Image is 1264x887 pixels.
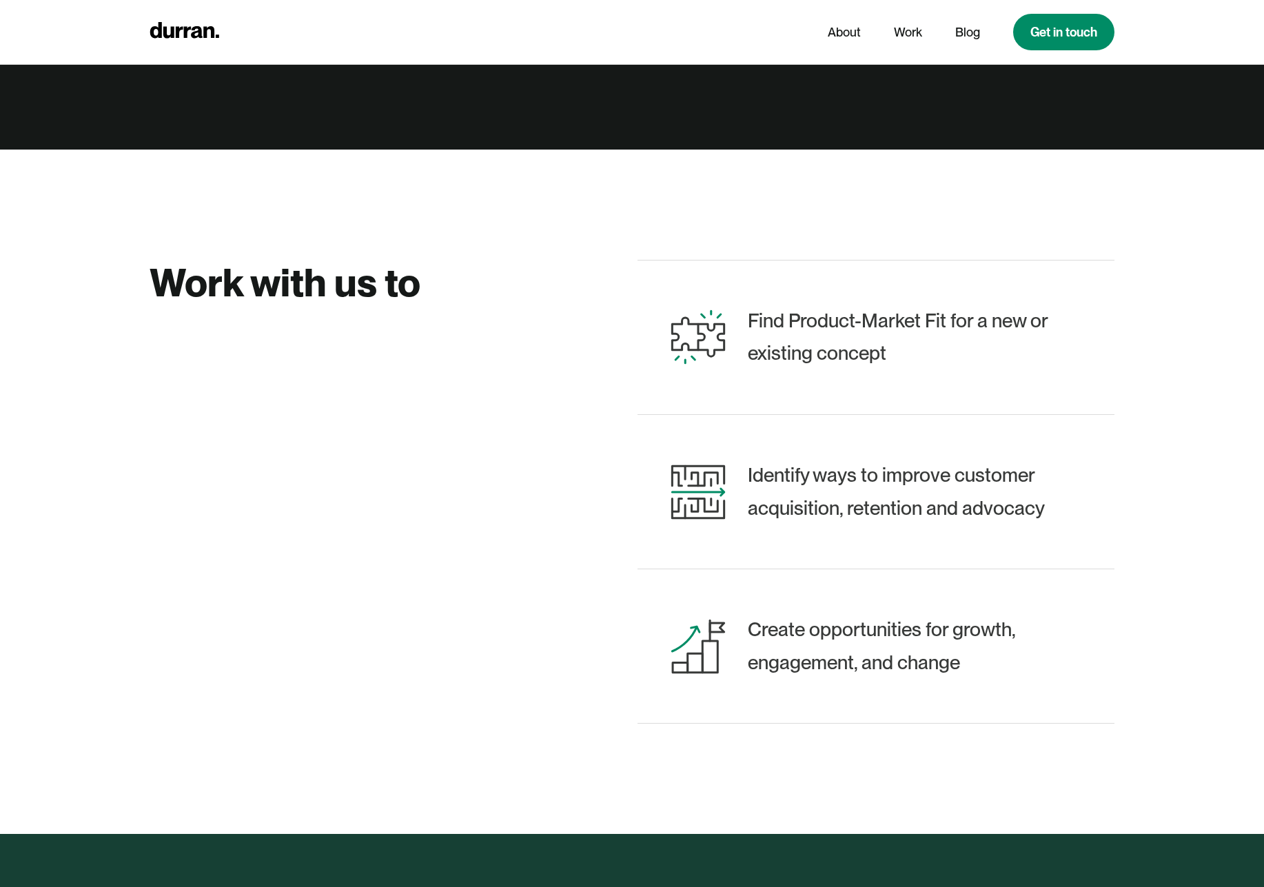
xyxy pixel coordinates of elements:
h2: Work with us to [150,260,626,713]
a: Get in touch [1013,14,1114,50]
a: About [828,19,861,45]
a: home [150,19,219,45]
div: Create opportunities for growth, engagement, and change [748,613,1092,679]
img: Leaderboard illustration [671,619,726,674]
div: Identify ways to improve customer acquisition, retention and advocacy [748,459,1092,524]
img: maze illustration [671,465,726,520]
a: Blog [955,19,980,45]
a: Work [894,19,922,45]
